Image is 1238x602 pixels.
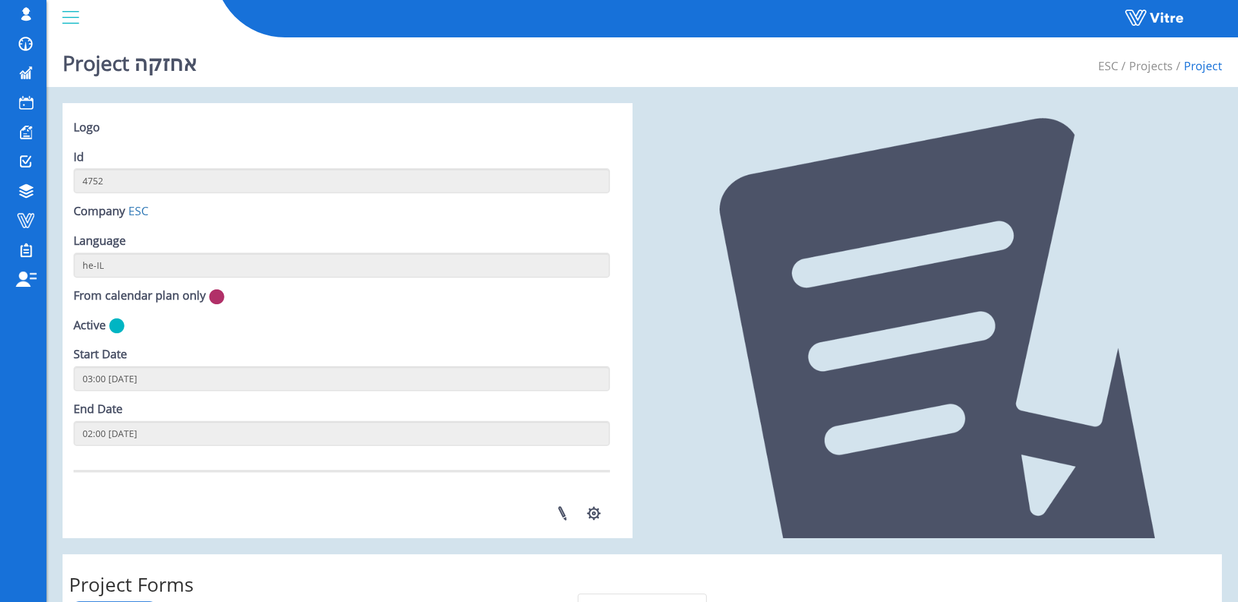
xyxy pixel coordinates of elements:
[74,203,125,220] label: Company
[1129,58,1173,73] a: Projects
[74,119,100,136] label: Logo
[74,287,206,304] label: From calendar plan only
[69,574,1215,595] h2: Project Forms
[109,318,124,334] img: yes
[1173,58,1222,75] li: Project
[128,203,148,218] a: ESC
[74,346,127,363] label: Start Date
[74,401,123,418] label: End Date
[74,317,106,334] label: Active
[74,233,126,249] label: Language
[1098,58,1118,73] a: ESC
[63,32,197,87] h1: Project אחזקה
[209,289,224,305] img: no
[74,149,84,166] label: Id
